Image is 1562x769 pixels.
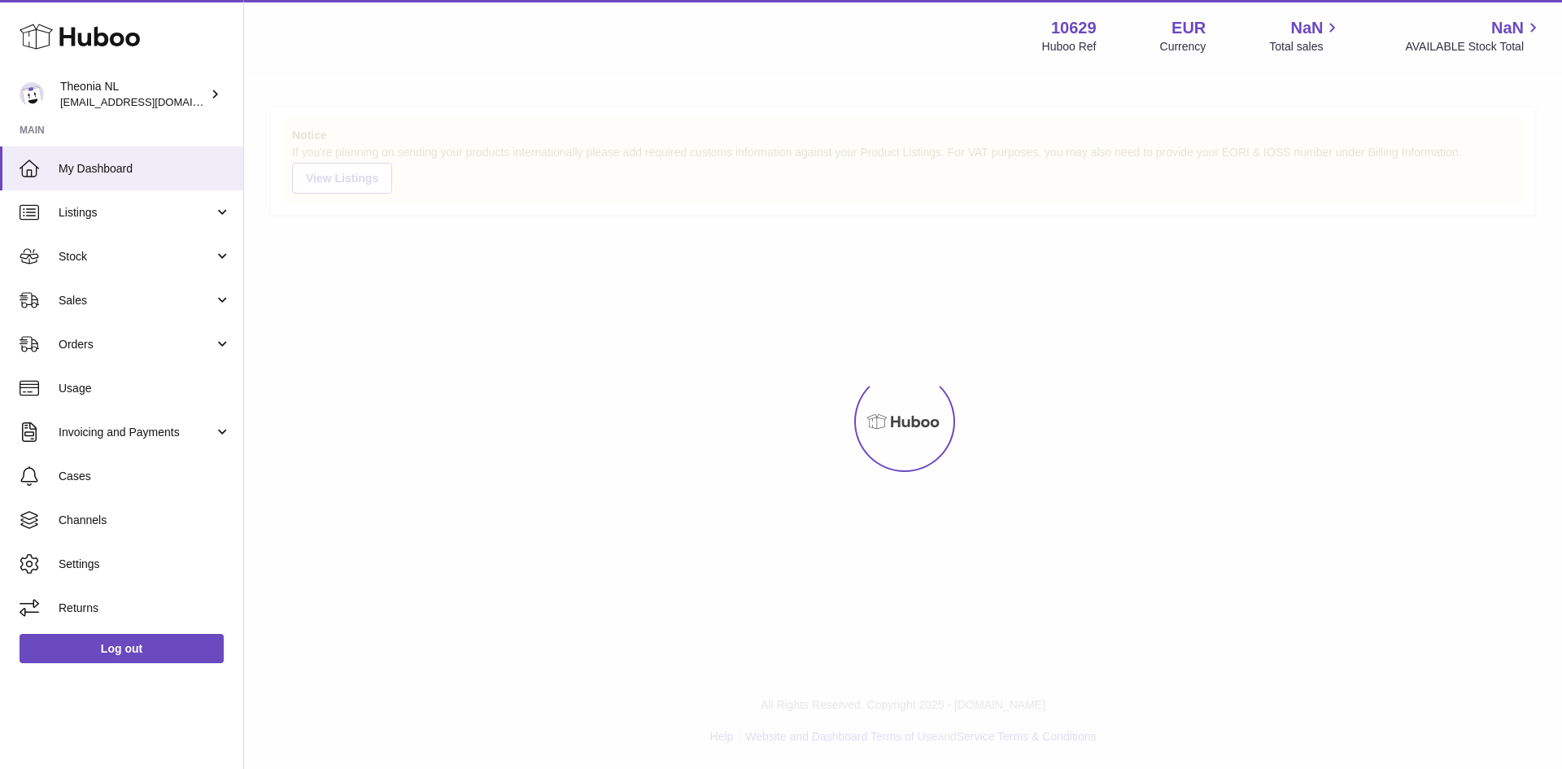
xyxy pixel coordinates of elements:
[1269,39,1342,55] span: Total sales
[59,161,231,177] span: My Dashboard
[59,469,231,484] span: Cases
[59,337,214,352] span: Orders
[59,205,214,221] span: Listings
[1491,17,1524,39] span: NaN
[59,601,231,616] span: Returns
[1160,39,1206,55] div: Currency
[20,82,44,107] img: info@wholesomegoods.eu
[59,425,214,440] span: Invoicing and Payments
[60,79,207,110] div: Theonia NL
[59,293,214,308] span: Sales
[60,95,239,108] span: [EMAIL_ADDRESS][DOMAIN_NAME]
[1042,39,1097,55] div: Huboo Ref
[59,557,231,572] span: Settings
[1405,17,1542,55] a: NaN AVAILABLE Stock Total
[1405,39,1542,55] span: AVAILABLE Stock Total
[59,249,214,264] span: Stock
[1269,17,1342,55] a: NaN Total sales
[1051,17,1097,39] strong: 10629
[20,634,224,663] a: Log out
[1171,17,1206,39] strong: EUR
[1290,17,1323,39] span: NaN
[59,513,231,528] span: Channels
[59,381,231,396] span: Usage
